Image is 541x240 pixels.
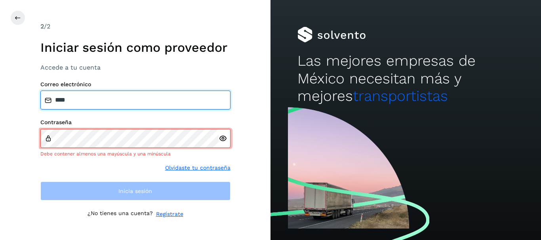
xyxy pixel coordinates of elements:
[156,210,183,218] a: Regístrate
[353,87,448,104] span: transportistas
[40,64,230,71] h3: Accede a tu cuenta
[118,188,152,194] span: Inicia sesión
[40,181,230,200] button: Inicia sesión
[88,210,153,218] p: ¿No tienes una cuenta?
[297,52,514,105] h2: Las mejores empresas de México necesitan más y mejores
[40,150,230,157] div: Debe contener almenos una mayúscula y una minúscula
[40,81,230,88] label: Correo electrónico
[40,40,230,55] h1: Iniciar sesión como proveedor
[40,23,44,30] span: 2
[40,119,230,126] label: Contraseña
[40,22,230,31] div: /2
[165,164,230,172] a: Olvidaste tu contraseña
